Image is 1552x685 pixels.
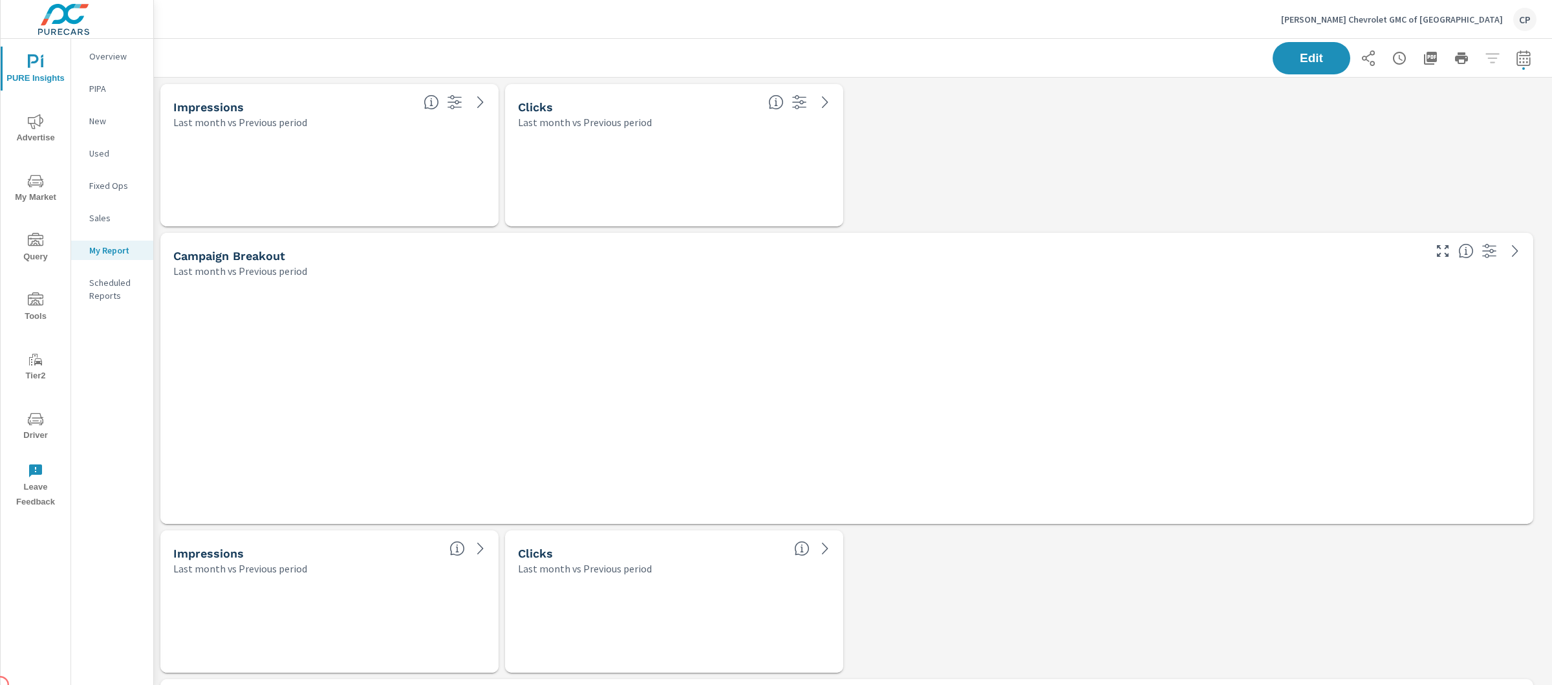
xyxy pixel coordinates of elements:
[518,547,553,560] h5: Clicks
[1449,45,1474,71] button: Print Report
[89,50,143,63] p: Overview
[71,176,153,195] div: Fixed Ops
[815,92,835,113] a: See more details in report
[794,541,810,556] span: The number of times an ad was clicked by a consumer.
[173,249,285,263] h5: Campaign Breakout
[518,561,652,576] p: Last month vs Previous period
[89,179,143,192] p: Fixed Ops
[71,241,153,260] div: My Report
[5,463,67,510] span: Leave Feedback
[173,114,307,130] p: Last month vs Previous period
[89,244,143,257] p: My Report
[71,111,153,131] div: New
[449,541,465,556] span: The number of times an ad was shown on your behalf.
[5,173,67,205] span: My Market
[518,114,652,130] p: Last month vs Previous period
[5,352,67,384] span: Tier2
[5,114,67,146] span: Advertise
[1,39,70,515] div: nav menu
[815,538,835,559] a: See more details in report
[5,233,67,265] span: Query
[1513,8,1536,31] div: CP
[173,263,307,279] p: Last month vs Previous period
[518,100,553,114] h5: Clicks
[1505,241,1525,261] a: See more details in report
[89,147,143,160] p: Used
[1511,45,1536,71] button: Select Date Range
[89,212,143,224] p: Sales
[89,114,143,127] p: New
[71,79,153,98] div: PIPA
[71,144,153,163] div: Used
[1458,243,1474,259] span: This is a summary of PMAX performance results by campaign. Each column can be sorted.
[5,54,67,86] span: PURE Insights
[89,276,143,302] p: Scheduled Reports
[71,208,153,228] div: Sales
[424,94,439,110] span: The number of times an ad was shown on your behalf.
[1281,14,1503,25] p: [PERSON_NAME] Chevrolet GMC of [GEOGRAPHIC_DATA]
[173,547,244,560] h5: Impressions
[1355,45,1381,71] button: Share Report
[470,538,491,559] a: See more details in report
[768,94,784,110] span: The number of times an ad was clicked by a consumer.
[71,273,153,305] div: Scheduled Reports
[470,92,491,113] a: See more details in report
[5,292,67,324] span: Tools
[71,47,153,66] div: Overview
[1432,241,1453,261] button: Make Fullscreen
[173,561,307,576] p: Last month vs Previous period
[1273,42,1350,74] button: Edit
[5,411,67,443] span: Driver
[173,100,244,114] h5: Impressions
[89,82,143,95] p: PIPA
[1417,45,1443,71] button: "Export Report to PDF"
[1286,52,1337,64] span: Edit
